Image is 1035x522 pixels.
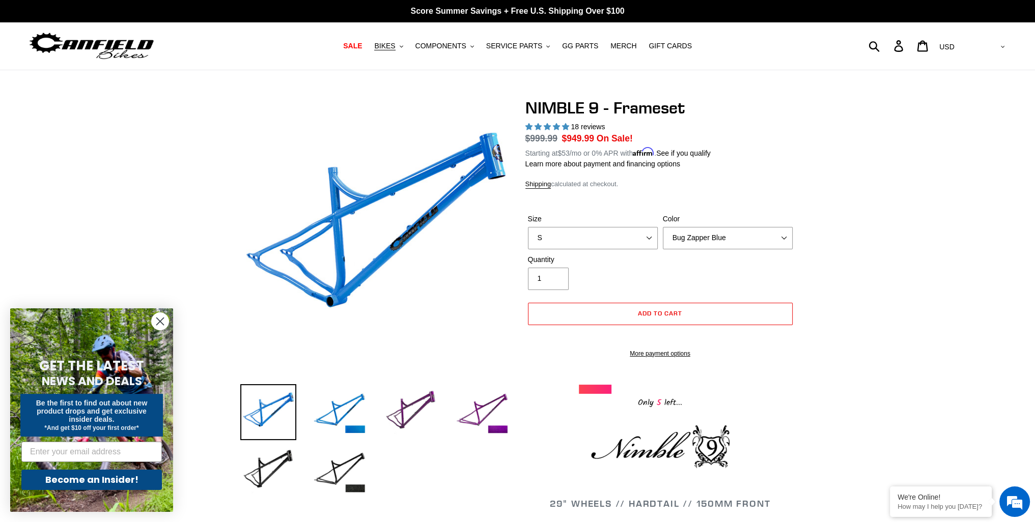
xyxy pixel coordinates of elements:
img: Load image into Gallery viewer, NIMBLE 9 - Frameset [312,384,368,440]
span: $53 [557,149,569,157]
button: Become an Insider! [21,470,162,490]
div: calculated at checkout. [525,179,795,189]
input: Search [874,35,900,57]
span: Add to cart [638,309,682,317]
p: How may I help you today? [898,503,984,510]
img: Load image into Gallery viewer, NIMBLE 9 - Frameset [312,443,368,499]
span: SALE [343,42,362,50]
a: MERCH [605,39,641,53]
span: On Sale! [597,132,633,145]
img: Load image into Gallery viewer, NIMBLE 9 - Frameset [240,443,296,499]
img: Load image into Gallery viewer, NIMBLE 9 - Frameset [454,384,510,440]
img: Canfield Bikes [28,30,155,62]
span: 4.89 stars [525,123,571,131]
p: Starting at /mo or 0% APR with . [525,146,711,159]
span: 18 reviews [571,123,605,131]
button: SERVICE PARTS [481,39,555,53]
a: GIFT CARDS [644,39,697,53]
span: SERVICE PARTS [486,42,542,50]
a: More payment options [528,349,793,358]
span: 29" WHEELS // HARDTAIL // 150MM FRONT [550,498,771,509]
span: NEWS AND DEALS [42,373,142,389]
label: Quantity [528,254,658,265]
button: BIKES [369,39,408,53]
a: Shipping [525,180,551,189]
div: Only left... [579,394,742,410]
span: 5 [654,396,664,409]
span: MERCH [610,42,636,50]
span: *And get $10 off your first order* [44,424,138,431]
span: Be the first to find out about new product drops and get exclusive insider deals. [36,399,148,423]
s: $999.99 [525,133,557,143]
span: COMPONENTS [415,42,466,50]
button: Add to cart [528,303,793,325]
a: Learn more about payment and financing options [525,160,680,168]
button: Close dialog [151,312,169,330]
span: $949.99 [562,133,594,143]
div: We're Online! [898,493,984,501]
span: Affirm [633,148,654,156]
label: Color [663,214,793,224]
a: GG PARTS [557,39,603,53]
span: BIKES [374,42,395,50]
a: SALE [338,39,367,53]
span: GET THE LATEST [39,357,144,375]
input: Enter your email address [21,442,162,462]
h1: NIMBLE 9 - Frameset [525,98,795,118]
span: GIFT CARDS [649,42,692,50]
span: GG PARTS [562,42,598,50]
a: See if you qualify - Learn more about Affirm Financing (opens in modal) [656,149,711,157]
img: Load image into Gallery viewer, NIMBLE 9 - Frameset [240,384,296,440]
label: Size [528,214,658,224]
img: Load image into Gallery viewer, NIMBLE 9 - Frameset [383,384,439,440]
button: COMPONENTS [410,39,479,53]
